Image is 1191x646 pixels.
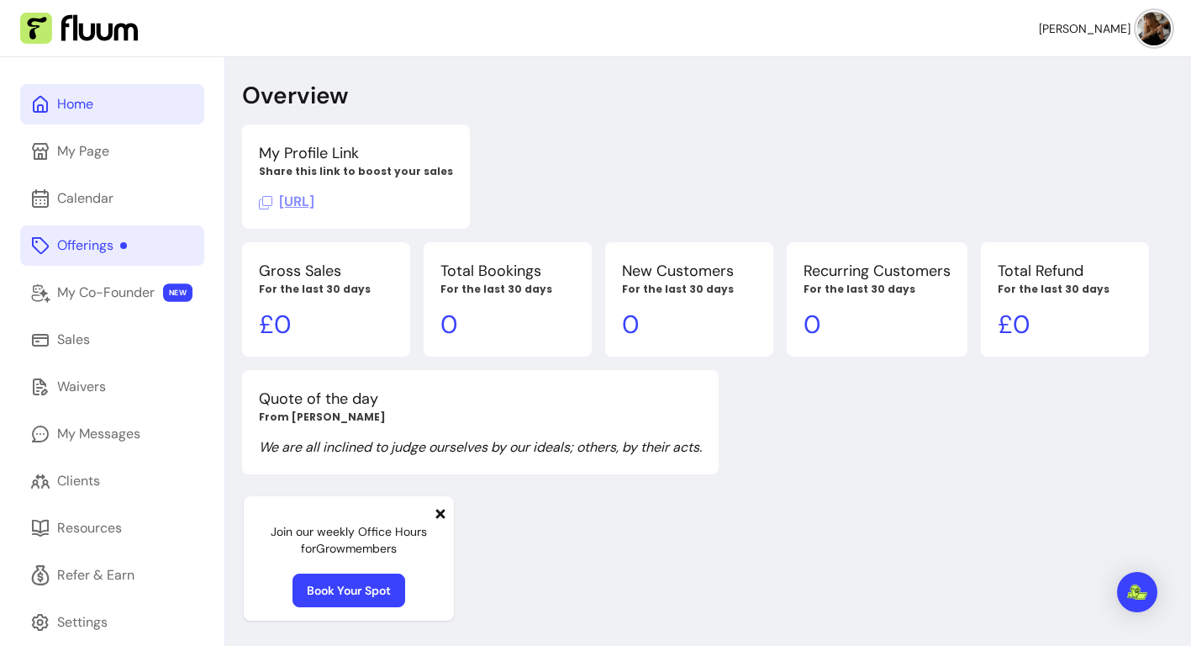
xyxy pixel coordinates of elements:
p: 0 [440,310,575,340]
p: From [PERSON_NAME] [259,410,702,424]
span: NEW [163,283,192,302]
a: My Co-Founder NEW [20,273,204,313]
div: Sales [57,330,90,350]
a: Clients [20,461,204,501]
span: Click to copy [259,193,314,210]
a: Book Your Spot [292,574,405,607]
img: avatar [1137,12,1171,45]
div: Settings [57,612,108,633]
a: Resources [20,508,204,548]
div: My Co-Founder [57,283,155,303]
p: For the last 30 days [804,283,951,296]
div: Home [57,94,93,114]
a: Calendar [20,178,204,219]
p: 0 [804,310,951,340]
div: Refer & Earn [57,565,134,585]
a: Waivers [20,367,204,407]
div: Clients [57,471,100,491]
a: Offerings [20,225,204,266]
p: 0 [622,310,756,340]
img: Fluum Logo [20,13,138,45]
p: Recurring Customers [804,259,951,283]
a: My Page [20,131,204,172]
div: Calendar [57,188,113,209]
div: Offerings [57,236,127,256]
p: For the last 30 days [440,283,575,296]
p: Gross Sales [259,259,393,283]
p: My Profile Link [259,141,453,165]
p: £ 0 [259,310,393,340]
p: £ 0 [998,310,1132,340]
button: avatar[PERSON_NAME] [1039,12,1171,45]
p: Share this link to boost your sales [259,165,453,178]
a: Sales [20,320,204,360]
p: Overview [242,81,348,111]
p: Total Bookings [440,259,575,283]
div: My Page [57,141,109,161]
div: Resources [57,518,122,538]
p: Total Refund [998,259,1132,283]
div: My Messages [57,424,140,444]
a: Refer & Earn [20,555,204,596]
p: New Customers [622,259,756,283]
p: Join our weekly Office Hours for Grow members [257,523,440,557]
p: For the last 30 days [622,283,756,296]
p: For the last 30 days [998,283,1132,296]
a: My Messages [20,414,204,454]
a: Settings [20,602,204,643]
div: Open Intercom Messenger [1117,572,1157,612]
p: We are all inclined to judge ourselves by our ideals; others, by their acts. [259,437,702,458]
p: Quote of the day [259,387,702,410]
div: Waivers [57,377,106,397]
p: For the last 30 days [259,283,393,296]
a: Home [20,84,204,124]
span: [PERSON_NAME] [1039,20,1130,37]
